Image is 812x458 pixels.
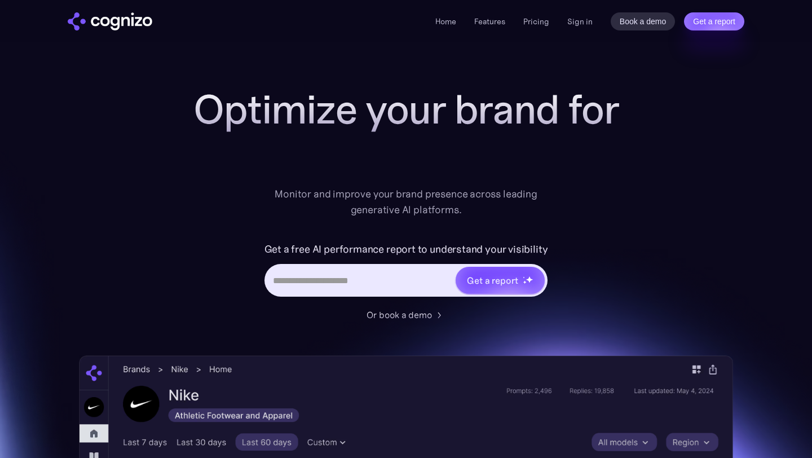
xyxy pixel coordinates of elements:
a: Features [474,16,505,27]
label: Get a free AI performance report to understand your visibility [264,240,548,258]
a: Or book a demo [367,308,445,322]
a: Book a demo [611,12,676,30]
a: Pricing [523,16,549,27]
img: star [526,276,533,283]
a: Sign in [567,15,593,28]
img: cognizo logo [68,12,152,30]
div: Get a report [467,274,518,287]
img: star [523,276,524,278]
div: Monitor and improve your brand presence across leading generative AI platforms. [267,186,545,218]
a: home [68,12,152,30]
form: Hero URL Input Form [264,240,548,302]
a: Get a report [684,12,744,30]
img: star [523,280,527,284]
h1: Optimize your brand for [180,87,632,132]
a: Home [435,16,456,27]
a: Get a reportstarstarstar [454,266,546,295]
div: Or book a demo [367,308,432,322]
